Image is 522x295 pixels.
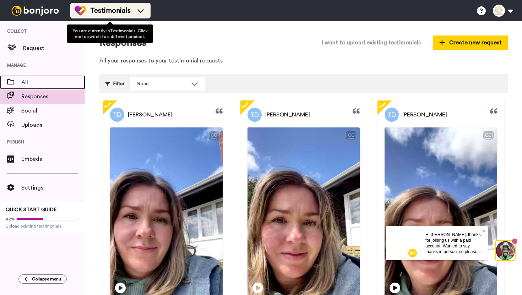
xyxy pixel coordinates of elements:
span: Testimonials [90,6,131,16]
span: Create new request [439,38,502,47]
button: I want to upload existing testimonials [316,35,426,50]
img: Profile Picture [248,108,262,122]
div: CC [484,132,493,139]
div: Filter [105,77,125,91]
img: Profile Picture [385,108,399,122]
span: Request [23,44,85,53]
img: bj-logo-header-white.svg [9,6,62,16]
span: Hi [PERSON_NAME], thanks for joining us with a paid account! Wanted to say thanks in person, so p... [40,6,96,56]
span: 42% [6,216,15,222]
img: tm-color.svg [75,5,86,16]
span: Embeds [21,155,85,163]
span: Uploads [21,121,85,129]
img: Profile Picture [110,108,124,122]
span: All [21,78,85,87]
span: New [102,100,113,111]
span: Responses [21,92,85,101]
div: CC [210,132,218,139]
span: Upload existing testimonials [6,223,80,229]
button: Create new request [433,35,508,50]
span: You are currently in Testimonials . Click me to switch to a different product. [72,29,147,39]
span: New [240,100,251,111]
span: Collapse menu [32,276,61,282]
span: Social [21,106,85,115]
p: All your responses to your testimonial requests [99,57,508,65]
span: Settings [21,184,85,192]
img: mute-white.svg [23,23,31,31]
span: QUICK START GUIDE [6,207,57,212]
div: None [136,80,187,87]
span: [PERSON_NAME] [265,110,310,119]
span: [PERSON_NAME] [128,110,173,119]
span: [PERSON_NAME] [402,110,447,119]
img: 3183ab3e-59ed-45f6-af1c-10226f767056-1659068401.jpg [1,1,20,21]
span: New [377,100,388,111]
button: Collapse menu [18,274,67,284]
div: CC [347,132,355,139]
